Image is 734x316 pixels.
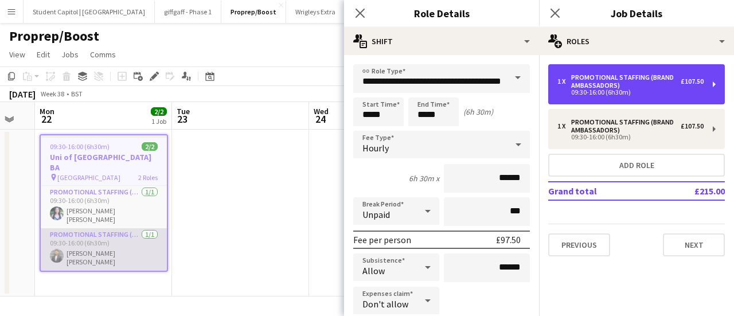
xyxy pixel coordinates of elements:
[557,134,704,140] div: 09:30-16:00 (6h30m)
[681,122,704,130] div: £107.50
[362,209,390,220] span: Unpaid
[40,106,54,116] span: Mon
[362,265,385,276] span: Allow
[663,233,725,256] button: Next
[539,28,734,55] div: Roles
[362,142,389,154] span: Hourly
[548,182,657,200] td: Grand total
[9,28,99,45] h1: Proprep/Boost
[557,77,571,85] div: 1 x
[151,107,167,116] span: 2/2
[138,173,158,182] span: 2 Roles
[681,77,704,85] div: £107.50
[353,234,411,245] div: Fee per person
[344,28,539,55] div: Shift
[5,47,30,62] a: View
[571,73,681,89] div: Promotional Staffing (Brand Ambassadors)
[409,173,439,184] div: 6h 30m x
[314,106,329,116] span: Wed
[151,117,166,126] div: 1 Job
[38,112,54,126] span: 22
[32,47,54,62] a: Edit
[61,49,79,60] span: Jobs
[41,152,167,173] h3: Uni of [GEOGRAPHIC_DATA] BA
[557,89,704,95] div: 09:30-16:00 (6h30m)
[557,122,571,130] div: 1 x
[38,89,67,98] span: Week 38
[548,154,725,177] button: Add role
[177,106,190,116] span: Tue
[571,118,681,134] div: Promotional Staffing (Brand Ambassadors)
[155,1,221,23] button: giffgaff - Phase 1
[312,112,329,126] span: 24
[71,89,83,98] div: BST
[286,1,345,23] button: Wrigleys Extra
[221,1,286,23] button: Proprep/Boost
[463,107,493,117] div: (6h 30m)
[40,134,168,272] app-job-card: 09:30-16:00 (6h30m)2/2Uni of [GEOGRAPHIC_DATA] BA [GEOGRAPHIC_DATA]2 RolesPromotional Staffing (B...
[41,228,167,271] app-card-role: Promotional Staffing (Brand Ambassadors)1/109:30-16:00 (6h30m)[PERSON_NAME] [PERSON_NAME]
[9,88,36,100] div: [DATE]
[24,1,155,23] button: Student Capitol | [GEOGRAPHIC_DATA]
[90,49,116,60] span: Comms
[362,298,408,310] span: Don't allow
[57,173,120,182] span: [GEOGRAPHIC_DATA]
[57,47,83,62] a: Jobs
[539,6,734,21] h3: Job Details
[41,186,167,228] app-card-role: Promotional Staffing (Brand Ambassadors)1/109:30-16:00 (6h30m)[PERSON_NAME] [PERSON_NAME]
[548,233,610,256] button: Previous
[142,142,158,151] span: 2/2
[37,49,50,60] span: Edit
[344,6,539,21] h3: Role Details
[496,234,521,245] div: £97.50
[50,142,110,151] span: 09:30-16:00 (6h30m)
[9,49,25,60] span: View
[85,47,120,62] a: Comms
[175,112,190,126] span: 23
[657,182,725,200] td: £215.00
